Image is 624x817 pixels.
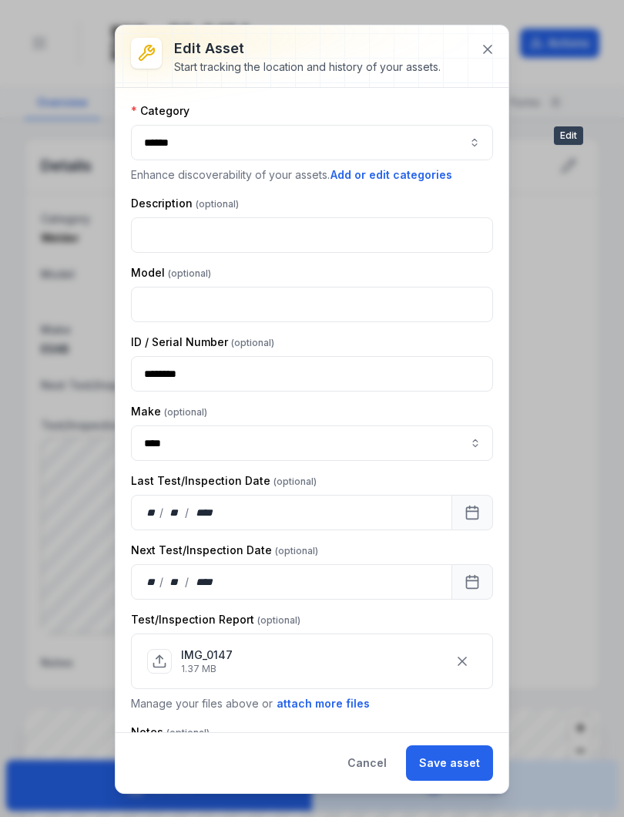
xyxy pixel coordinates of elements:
div: day, [144,574,159,590]
div: year, [190,574,219,590]
p: 1.37 MB [181,663,233,675]
p: IMG_0147 [181,647,233,663]
label: ID / Serial Number [131,335,274,350]
div: Start tracking the location and history of your assets. [174,59,441,75]
label: Model [131,265,211,281]
h3: Edit asset [174,38,441,59]
label: Category [131,103,190,119]
div: / [159,574,165,590]
div: month, [165,574,186,590]
div: / [159,505,165,520]
button: Calendar [451,564,493,600]
div: / [185,574,190,590]
label: Description [131,196,239,211]
button: attach more files [276,695,371,712]
button: Cancel [334,745,400,781]
label: Last Test/Inspection Date [131,473,317,489]
div: / [185,505,190,520]
span: Edit [554,126,583,145]
button: Save asset [406,745,493,781]
input: asset-edit:cf[ca1b6296-9635-4ae3-ae60-00faad6de89d]-label [131,425,493,461]
div: year, [190,505,219,520]
div: day, [144,505,159,520]
div: month, [165,505,186,520]
label: Notes [131,725,210,740]
p: Enhance discoverability of your assets. [131,166,493,183]
label: Test/Inspection Report [131,612,300,627]
p: Manage your files above or [131,695,493,712]
label: Next Test/Inspection Date [131,543,318,558]
button: Calendar [451,495,493,530]
label: Make [131,404,207,419]
button: Add or edit categories [330,166,453,183]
